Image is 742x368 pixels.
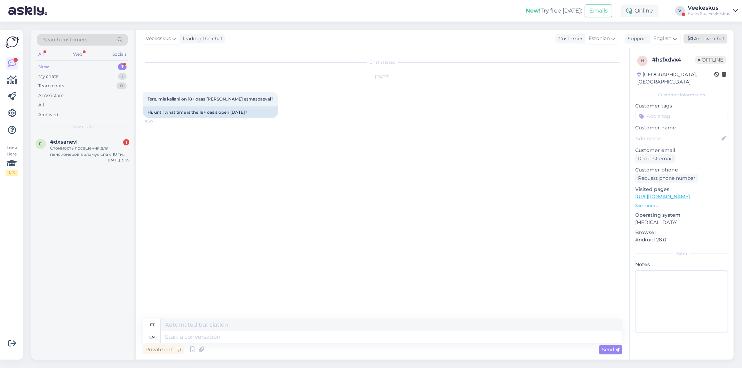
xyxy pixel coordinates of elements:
a: [URL][DOMAIN_NAME] [635,193,690,200]
div: # hsfxdvx4 [652,56,695,64]
span: 18:47 [145,119,171,124]
span: d [39,141,42,146]
div: Socials [111,50,128,59]
a: VeekeskusKales Spa Veekeskus [688,5,738,16]
span: Send [602,346,620,353]
span: New chats [71,123,94,130]
p: Customer name [635,124,728,131]
p: Customer email [635,147,728,154]
div: 1 [118,73,127,80]
div: 1 [123,139,129,145]
div: Veekeskus [688,5,730,11]
div: Try free [DATE]: [526,7,582,15]
div: Extra [635,250,728,257]
div: et [150,319,154,331]
div: Customer [556,35,583,42]
div: All [38,102,44,109]
input: Add a tag [635,111,728,121]
div: Hi, until what time is the 18+ oasis open [DATE]? [143,106,278,118]
span: Tere, mis kellani on 18+ oaas [PERSON_NAME] esmaspäeval? [147,96,273,102]
p: Customer phone [635,166,728,174]
p: Customer tags [635,102,728,110]
div: Private note [143,345,184,354]
div: leading the chat [180,35,223,42]
span: #dxsanevl [50,139,78,145]
div: en [150,331,155,343]
p: Operating system [635,211,728,219]
div: Request email [635,154,676,163]
span: Offline [695,56,726,64]
div: Стоимость посещения для пенсионеров в эламус спа с 10 ти утра каковп [50,145,129,158]
p: Browser [635,229,728,236]
div: Archive chat [684,34,727,43]
span: Estonian [589,35,610,42]
div: [GEOGRAPHIC_DATA], [GEOGRAPHIC_DATA] [637,71,714,86]
div: Online [621,5,659,17]
button: Emails [585,4,612,17]
div: 1 / 3 [6,170,18,176]
span: English [653,35,671,42]
div: Request phone number [635,174,698,183]
p: Notes [635,261,728,268]
span: Veekeskus [146,35,171,42]
div: Look Here [6,145,18,176]
div: [DATE] [143,74,622,80]
b: New! [526,7,541,14]
div: Chat started [143,59,622,65]
div: AI Assistant [38,92,64,99]
div: New [38,63,49,70]
span: h [641,58,644,63]
span: Search customers [43,36,87,43]
div: Customer information [635,92,728,98]
p: See more ... [635,202,728,209]
div: 1 [118,63,127,70]
div: Support [625,35,647,42]
div: All [37,50,45,59]
div: Team chats [38,82,64,89]
p: Visited pages [635,186,728,193]
p: [MEDICAL_DATA] [635,219,728,226]
div: Archived [38,111,58,118]
p: Android 28.0 [635,236,728,243]
div: [DATE] 21:29 [108,158,129,163]
div: Web [72,50,84,59]
img: Askly Logo [6,35,19,49]
input: Add name [636,135,720,142]
div: V [675,6,685,16]
div: My chats [38,73,58,80]
div: 0 [117,82,127,89]
div: Kales Spa Veekeskus [688,11,730,16]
